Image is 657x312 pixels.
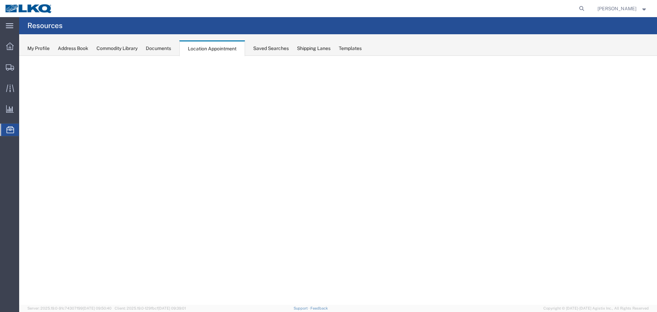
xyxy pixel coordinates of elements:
a: Feedback [310,306,328,310]
div: Documents [146,45,171,52]
div: Saved Searches [253,45,289,52]
span: Copyright © [DATE]-[DATE] Agistix Inc., All Rights Reserved [543,305,649,311]
img: logo [5,3,53,14]
button: [PERSON_NAME] [597,4,648,13]
span: William Haney [597,5,636,12]
span: [DATE] 09:39:01 [158,306,186,310]
div: Templates [339,45,362,52]
div: Location Appointment [179,40,245,56]
span: Server: 2025.19.0-91c74307f99 [27,306,112,310]
span: [DATE] 09:50:40 [83,306,112,310]
iframe: FS Legacy Container [19,56,657,305]
a: Support [294,306,311,310]
div: My Profile [27,45,50,52]
div: Shipping Lanes [297,45,331,52]
div: Commodity Library [96,45,138,52]
span: Client: 2025.19.0-129fbcf [115,306,186,310]
div: Address Book [58,45,88,52]
h4: Resources [27,17,63,34]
